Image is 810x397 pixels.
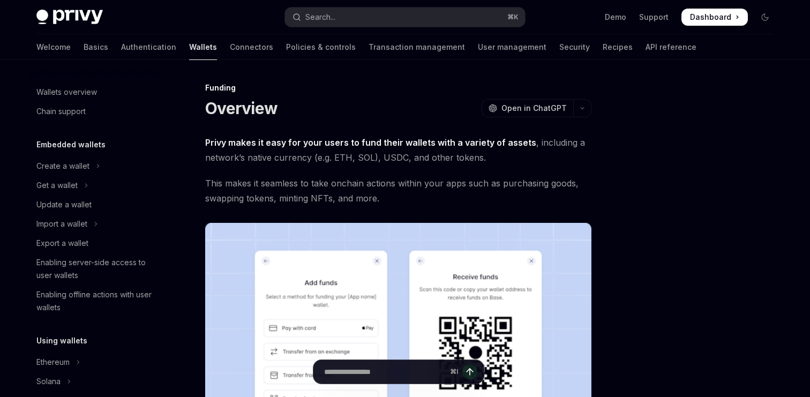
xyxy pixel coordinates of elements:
[205,137,536,148] strong: Privy makes it easy for your users to fund their wallets with a variety of assets
[205,176,591,206] span: This makes it seamless to take onchain actions within your apps such as purchasing goods, swappin...
[681,9,748,26] a: Dashboard
[501,103,567,114] span: Open in ChatGPT
[690,12,731,23] span: Dashboard
[639,12,669,23] a: Support
[478,34,546,60] a: User management
[36,356,70,369] div: Ethereum
[205,135,591,165] span: , including a network’s native currency (e.g. ETH, SOL), USDC, and other tokens.
[559,34,590,60] a: Security
[84,34,108,60] a: Basics
[36,160,89,173] div: Create a wallet
[36,375,61,388] div: Solana
[603,34,633,60] a: Recipes
[28,214,165,234] button: Toggle Import a wallet section
[28,83,165,102] a: Wallets overview
[369,34,465,60] a: Transaction management
[36,105,86,118] div: Chain support
[36,138,106,151] h5: Embedded wallets
[189,34,217,60] a: Wallets
[28,234,165,253] a: Export a wallet
[36,34,71,60] a: Welcome
[36,10,103,25] img: dark logo
[36,218,87,230] div: Import a wallet
[305,11,335,24] div: Search...
[605,12,626,23] a: Demo
[646,34,696,60] a: API reference
[36,198,92,211] div: Update a wallet
[205,83,591,93] div: Funding
[324,360,446,384] input: Ask a question...
[285,8,525,27] button: Open search
[28,253,165,285] a: Enabling server-side access to user wallets
[28,195,165,214] a: Update a wallet
[36,288,159,314] div: Enabling offline actions with user wallets
[756,9,774,26] button: Toggle dark mode
[286,34,356,60] a: Policies & controls
[462,364,477,379] button: Send message
[36,237,88,250] div: Export a wallet
[230,34,273,60] a: Connectors
[28,353,165,372] button: Toggle Ethereum section
[36,179,78,192] div: Get a wallet
[36,256,159,282] div: Enabling server-side access to user wallets
[507,13,519,21] span: ⌘ K
[28,102,165,121] a: Chain support
[28,372,165,391] button: Toggle Solana section
[482,99,573,117] button: Open in ChatGPT
[121,34,176,60] a: Authentication
[28,156,165,176] button: Toggle Create a wallet section
[28,285,165,317] a: Enabling offline actions with user wallets
[28,176,165,195] button: Toggle Get a wallet section
[36,86,97,99] div: Wallets overview
[205,99,277,118] h1: Overview
[36,334,87,347] h5: Using wallets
